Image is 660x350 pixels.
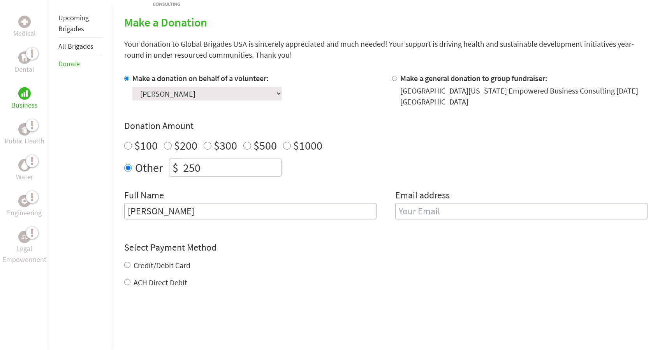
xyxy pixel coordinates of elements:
[124,120,648,132] h4: Donation Amount
[134,278,187,287] label: ACH Direct Debit
[15,64,34,75] p: Dental
[21,126,28,133] img: Public Health
[18,231,31,243] div: Legal Empowerment
[18,159,31,171] div: Water
[2,243,47,265] p: Legal Empowerment
[132,73,269,83] label: Make a donation on behalf of a volunteer:
[58,59,80,68] a: Donate
[21,235,28,239] img: Legal Empowerment
[124,304,243,334] iframe: reCAPTCHA
[58,13,89,33] a: Upcoming Brigades
[124,189,164,203] label: Full Name
[124,203,377,219] input: Enter Full Name
[58,42,93,51] a: All Brigades
[13,28,36,39] p: Medical
[174,138,197,153] label: $200
[395,189,450,203] label: Email address
[13,16,36,39] a: MedicalMedical
[253,138,277,153] label: $500
[395,203,648,219] input: Your Email
[400,85,648,107] div: [GEOGRAPHIC_DATA][US_STATE] Empowered Business Consulting [DATE] [GEOGRAPHIC_DATA]
[169,159,181,176] div: $
[124,39,648,60] p: Your donation to Global Brigades USA is sincerely appreciated and much needed! Your support is dr...
[134,138,158,153] label: $100
[58,55,102,72] li: Donate
[18,87,31,100] div: Business
[7,207,42,218] p: Engineering
[21,90,28,97] img: Business
[134,260,190,270] label: Credit/Debit Card
[11,100,38,111] p: Business
[21,19,28,25] img: Medical
[5,123,44,147] a: Public HealthPublic Health
[7,195,42,218] a: EngineeringEngineering
[18,195,31,207] div: Engineering
[181,159,281,176] input: Enter Amount
[18,16,31,28] div: Medical
[58,38,102,55] li: All Brigades
[15,51,34,75] a: DentalDental
[11,87,38,111] a: BusinessBusiness
[16,159,33,182] a: WaterWater
[18,51,31,64] div: Dental
[124,15,648,29] h2: Make a Donation
[400,73,547,83] label: Make a general donation to group fundraiser:
[135,159,163,177] label: Other
[21,161,28,170] img: Water
[21,198,28,204] img: Engineering
[16,171,33,182] p: Water
[21,54,28,61] img: Dental
[124,241,648,254] h4: Select Payment Method
[58,9,102,38] li: Upcoming Brigades
[5,136,44,147] p: Public Health
[293,138,322,153] label: $1000
[214,138,237,153] label: $300
[18,123,31,136] div: Public Health
[2,231,47,265] a: Legal EmpowermentLegal Empowerment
